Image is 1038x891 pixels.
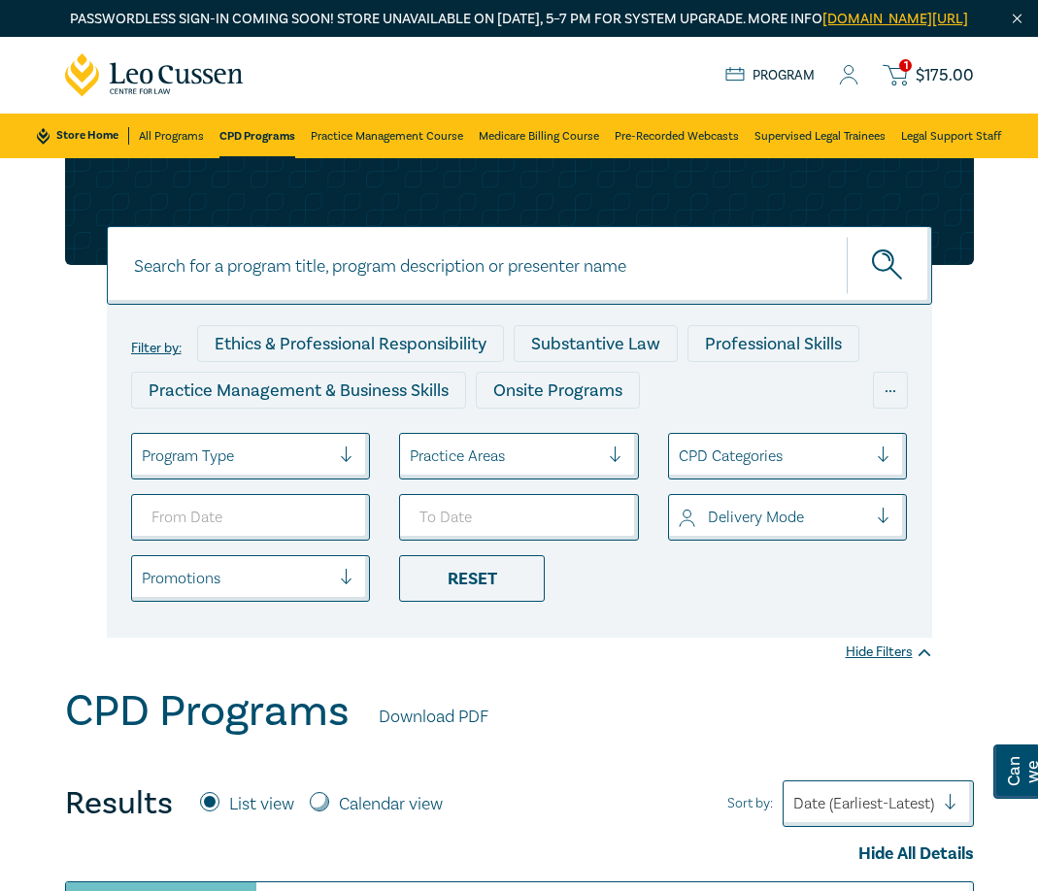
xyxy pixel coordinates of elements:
[822,10,968,28] a: [DOMAIN_NAME][URL]
[916,67,974,84] span: $ 175.00
[131,341,182,356] label: Filter by:
[754,114,886,158] a: Supervised Legal Trainees
[311,114,463,158] a: Practice Management Course
[131,418,432,455] div: Live Streamed One Hour Seminars
[873,372,908,409] div: ...
[229,792,294,817] label: List view
[65,686,350,737] h1: CPD Programs
[1009,11,1025,27] img: Close
[399,555,545,602] div: Reset
[197,325,504,362] div: Ethics & Professional Responsibility
[139,114,204,158] a: All Programs
[679,445,683,467] input: select
[65,9,974,30] p: Passwordless sign-in coming soon! Store unavailable on [DATE], 5–7 PM for system upgrade. More info
[727,793,773,814] span: Sort by:
[476,372,640,409] div: Onsite Programs
[65,784,173,823] h4: Results
[479,114,599,158] a: Medicare Billing Course
[901,114,1001,158] a: Legal Support Staff
[442,418,808,455] div: Live Streamed Conferences and Intensives
[679,507,683,528] input: select
[131,372,466,409] div: Practice Management & Business Skills
[410,445,414,467] input: select
[725,67,816,84] a: Program
[399,494,639,541] input: To Date
[846,643,932,662] div: Hide Filters
[37,127,129,145] a: Store Home
[615,114,739,158] a: Pre-Recorded Webcasts
[687,325,859,362] div: Professional Skills
[339,792,443,817] label: Calendar view
[142,568,146,589] input: select
[379,705,488,730] a: Download PDF
[899,59,912,72] span: 1
[514,325,678,362] div: Substantive Law
[107,226,932,305] input: Search for a program title, program description or presenter name
[793,793,797,814] input: Sort by
[131,494,371,541] input: From Date
[142,445,146,467] input: select
[65,841,974,867] div: Hide All Details
[219,114,295,158] a: CPD Programs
